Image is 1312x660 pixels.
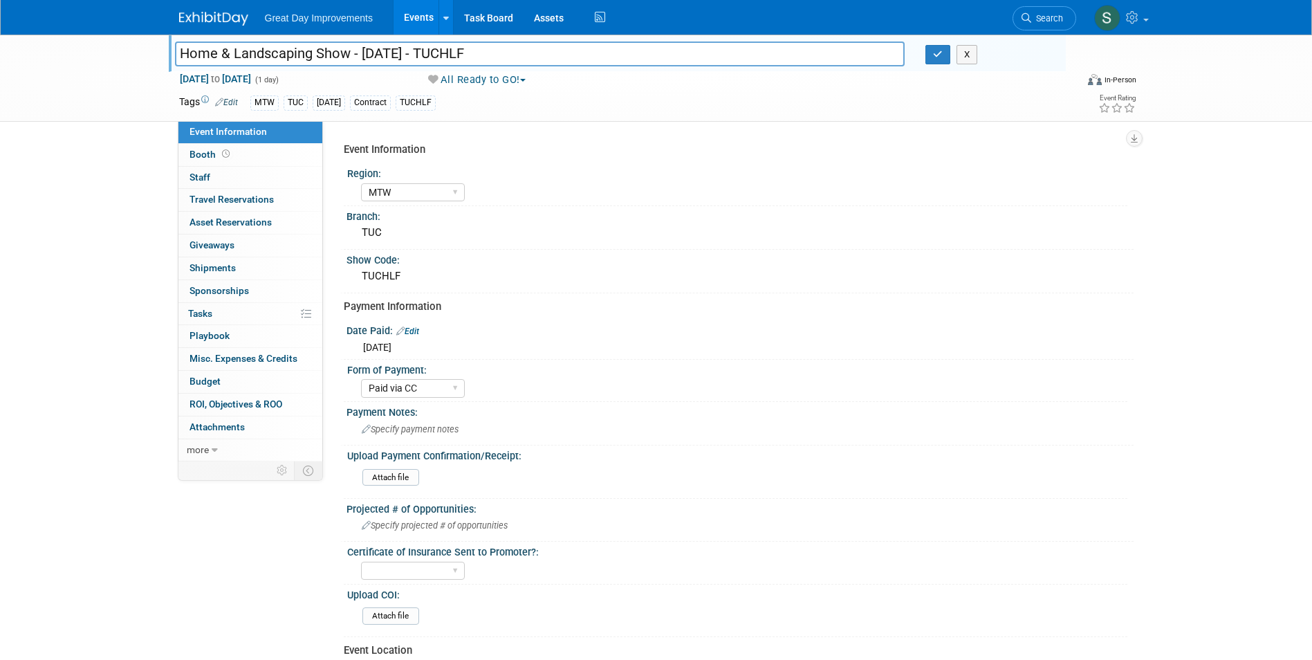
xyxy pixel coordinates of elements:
div: Branch: [347,206,1134,223]
img: ExhibitDay [179,12,248,26]
a: Booth [178,144,322,166]
div: Contract [350,95,391,110]
a: Edit [396,327,419,336]
a: more [178,439,322,461]
span: Sponsorships [190,285,249,296]
img: Format-Inperson.png [1088,74,1102,85]
a: ROI, Objectives & ROO [178,394,322,416]
span: Shipments [190,262,236,273]
div: Event Information [344,143,1123,157]
div: In-Person [1104,75,1136,85]
div: Upload Payment Confirmation/Receipt: [347,446,1127,463]
a: Edit [215,98,238,107]
span: Attachments [190,421,245,432]
div: Show Code: [347,250,1134,267]
div: Certificate of Insurance Sent to Promoter?: [347,542,1127,559]
span: Tasks [188,308,212,319]
div: [DATE] [313,95,345,110]
button: All Ready to GO! [423,73,531,87]
a: Staff [178,167,322,189]
span: Specify payment notes [362,424,459,434]
a: Attachments [178,416,322,439]
div: TUC [357,222,1123,244]
div: Form of Payment: [347,360,1127,377]
div: TUCHLF [396,95,436,110]
a: Event Information [178,121,322,143]
span: Staff [190,172,210,183]
div: Region: [347,163,1127,181]
span: [DATE] [DATE] [179,73,252,85]
td: Personalize Event Tab Strip [270,461,295,479]
div: Date Paid: [347,320,1134,338]
a: Travel Reservations [178,189,322,211]
td: Toggle Event Tabs [294,461,322,479]
a: Budget [178,371,322,393]
td: Tags [179,95,238,111]
div: Payment Information [344,300,1123,314]
a: Search [1013,6,1076,30]
a: Misc. Expenses & Credits [178,348,322,370]
div: TUCHLF [357,266,1123,287]
div: TUC [284,95,308,110]
a: Tasks [178,303,322,325]
span: Booth [190,149,232,160]
a: Giveaways [178,235,322,257]
span: more [187,444,209,455]
span: [DATE] [363,342,391,353]
span: Asset Reservations [190,217,272,228]
button: X [957,45,978,64]
span: Giveaways [190,239,234,250]
div: Upload COI: [347,585,1127,602]
div: Payment Notes: [347,402,1134,419]
div: Event Format [995,72,1137,93]
a: Shipments [178,257,322,279]
span: Travel Reservations [190,194,274,205]
span: Great Day Improvements [265,12,373,24]
span: Specify projected # of opportunities [362,520,508,531]
div: Event Location [344,643,1123,658]
span: Budget [190,376,221,387]
span: ROI, Objectives & ROO [190,398,282,410]
span: to [209,73,222,84]
span: Booth not reserved yet [219,149,232,159]
a: Sponsorships [178,280,322,302]
div: MTW [250,95,279,110]
span: Misc. Expenses & Credits [190,353,297,364]
div: Event Rating [1098,95,1136,102]
span: Playbook [190,330,230,341]
a: Asset Reservations [178,212,322,234]
img: Sha'Nautica Sales [1094,5,1120,31]
span: (1 day) [254,75,279,84]
div: Projected # of Opportunities: [347,499,1134,516]
span: Event Information [190,126,267,137]
span: Search [1031,13,1063,24]
a: Playbook [178,325,322,347]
